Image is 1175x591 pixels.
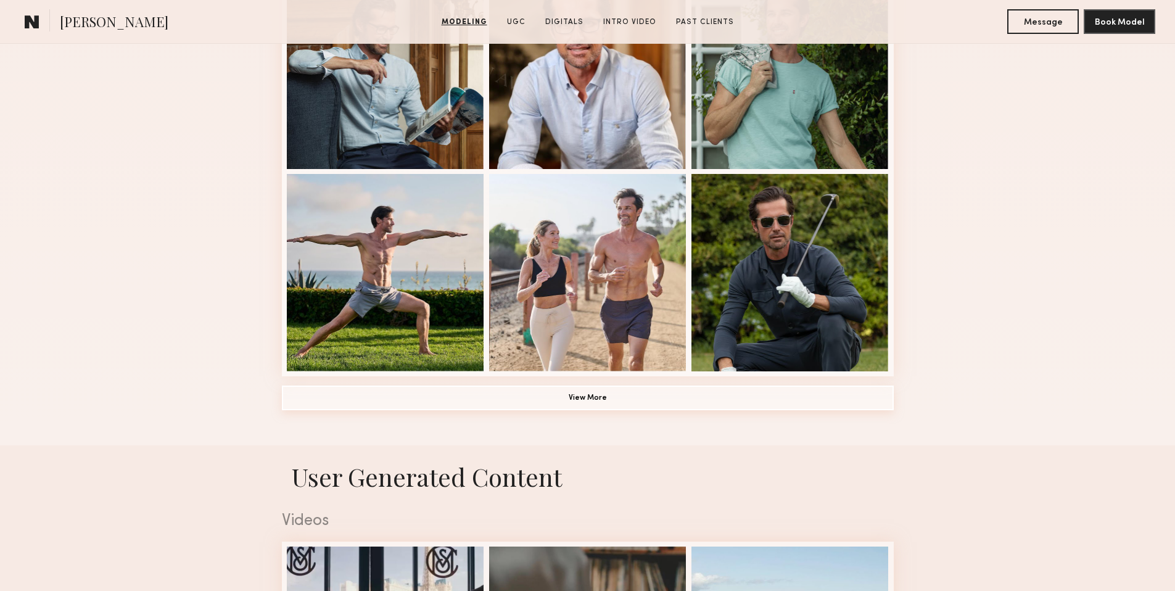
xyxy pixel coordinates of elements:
[671,17,739,28] a: Past Clients
[272,460,904,493] h1: User Generated Content
[540,17,588,28] a: Digitals
[60,12,168,34] span: [PERSON_NAME]
[282,513,894,529] div: Videos
[1084,9,1155,34] button: Book Model
[1084,16,1155,27] a: Book Model
[598,17,661,28] a: Intro Video
[1007,9,1079,34] button: Message
[282,386,894,410] button: View More
[502,17,530,28] a: UGC
[437,17,492,28] a: Modeling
